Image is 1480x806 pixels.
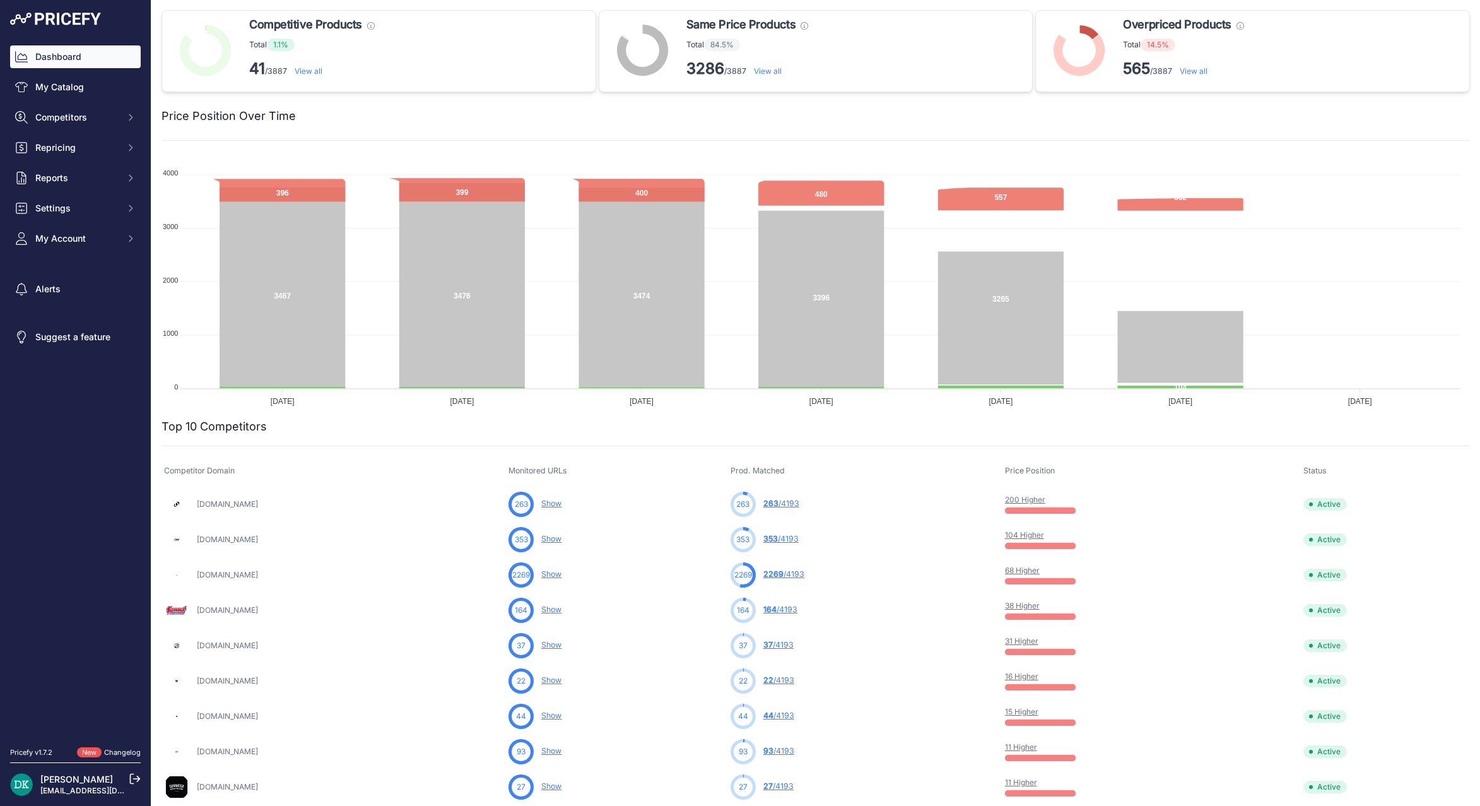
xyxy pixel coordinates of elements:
nav: Sidebar [10,45,141,732]
span: 263 [515,499,528,510]
span: Competitor Domain [164,466,235,475]
a: Show [541,640,561,649]
a: [DOMAIN_NAME] [197,747,258,756]
span: Monitored URLs [508,466,567,475]
span: 2269 [763,569,784,579]
a: [DOMAIN_NAME] [197,605,258,615]
span: 44 [516,711,526,722]
a: 37/4193 [763,640,794,649]
a: 93/4193 [763,746,794,756]
span: Active [1303,675,1347,687]
span: 93 [517,746,526,757]
span: Active [1303,639,1347,652]
span: 84.5% [704,39,740,51]
tspan: [DATE] [989,397,1013,406]
a: 104 Higher [1005,530,1044,540]
a: 31 Higher [1005,636,1038,646]
span: New [77,747,102,758]
span: 353 [736,534,749,545]
span: Active [1303,781,1347,793]
span: 93 [739,746,748,757]
a: Show [541,675,561,685]
strong: 3286 [686,59,724,78]
span: 27 [517,781,526,793]
a: View all [754,66,782,76]
a: 38 Higher [1005,601,1040,610]
span: 22 [739,675,748,687]
tspan: 2000 [163,276,178,284]
p: Total [249,39,375,51]
a: 2269/4193 [763,569,804,579]
span: Same Price Products [686,16,796,33]
p: Total [1123,39,1243,51]
span: Active [1303,710,1347,723]
a: 27/4193 [763,781,794,791]
a: 15 Higher [1005,707,1038,716]
span: Overpriced Products [1123,16,1231,33]
span: 1.1% [267,39,295,51]
span: 353 [515,534,528,545]
p: Total [686,39,808,51]
a: [DOMAIN_NAME] [197,499,258,509]
a: 68 Higher [1005,566,1040,575]
tspan: [DATE] [271,397,295,406]
span: 27 [763,781,773,791]
tspan: 1000 [163,329,178,337]
tspan: [DATE] [630,397,654,406]
span: 44 [763,711,773,720]
button: Competitors [10,106,141,129]
a: My Catalog [10,76,141,98]
strong: 565 [1123,59,1150,78]
a: 200 Higher [1005,495,1045,504]
img: Pricefy Logo [10,13,101,25]
button: Settings [10,197,141,220]
span: Repricing [35,141,118,154]
span: 22 [517,675,526,687]
button: Reports [10,167,141,189]
a: [DOMAIN_NAME] [197,711,258,721]
span: 37 [517,640,526,651]
span: 37 [763,640,773,649]
span: Active [1303,745,1347,758]
span: Active [1303,604,1347,617]
span: 93 [763,746,773,756]
div: Pricefy v1.7.2 [10,747,52,758]
span: 263 [763,499,778,508]
tspan: [DATE] [1168,397,1192,406]
a: Show [541,534,561,543]
a: 11 Higher [1005,742,1037,752]
h2: Top 10 Competitors [162,418,267,436]
a: View all [295,66,322,76]
a: 11 Higher [1005,778,1037,787]
span: 44 [738,711,748,722]
a: Dashboard [10,45,141,68]
h2: Price Position Over Time [162,107,296,125]
span: Competitive Products [249,16,362,33]
span: 164 [737,605,749,616]
span: Settings [35,202,118,215]
span: 14.5% [1141,39,1175,51]
span: Prod. Matched [731,466,785,475]
a: Suggest a feature [10,326,141,348]
span: Active [1303,569,1347,581]
button: Repricing [10,136,141,159]
a: Show [541,711,561,720]
a: 16 Higher [1005,672,1038,681]
a: [EMAIL_ADDRESS][DOMAIN_NAME] [40,786,172,795]
span: 164 [515,605,527,616]
span: Price Position [1005,466,1055,475]
tspan: [DATE] [450,397,474,406]
span: 2269 [734,569,752,581]
span: 22 [763,675,773,685]
a: Show [541,781,561,791]
span: Competitors [35,111,118,124]
span: 27 [739,781,748,793]
a: [DOMAIN_NAME] [197,535,258,544]
a: View all [1180,66,1207,76]
a: 22/4193 [763,675,794,685]
span: 263 [736,499,749,510]
tspan: [DATE] [809,397,833,406]
span: Active [1303,498,1347,511]
a: [DOMAIN_NAME] [197,641,258,650]
a: [PERSON_NAME] [40,774,113,785]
